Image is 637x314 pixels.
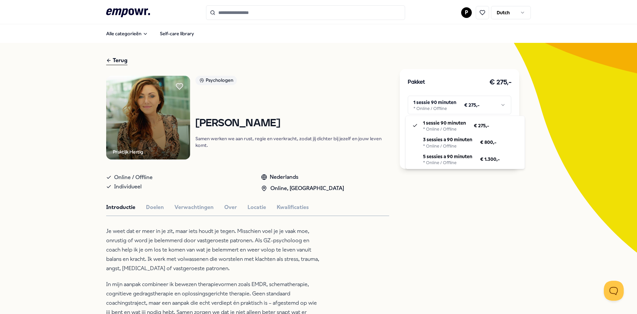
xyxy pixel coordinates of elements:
[474,122,489,129] span: € 275,-
[480,139,496,146] span: € 800,-
[423,144,472,149] div: * Online / Offline
[423,127,466,132] div: * Online / Offline
[423,153,472,160] p: 5 sessies a 90 minuten
[480,156,500,163] span: € 1.300,-
[423,160,472,165] div: * Online / Offline
[423,119,466,127] p: 1 sessie 90 minuten
[423,136,472,143] p: 3 sessies a 90 minuten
